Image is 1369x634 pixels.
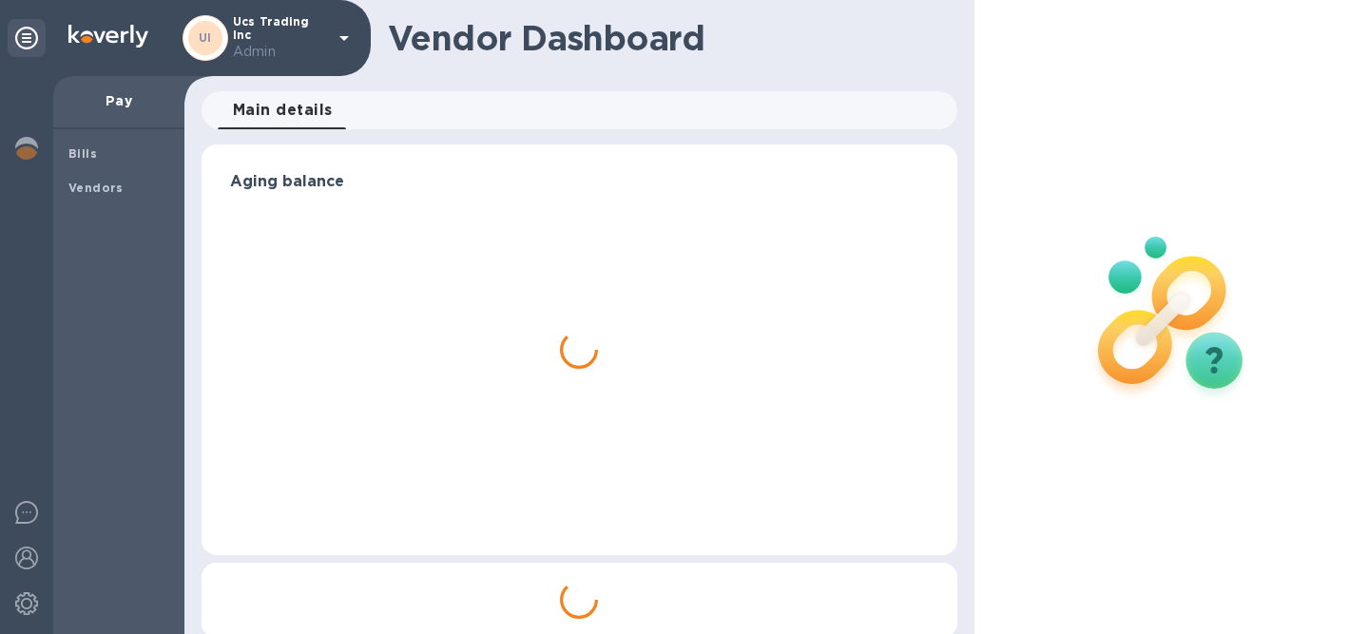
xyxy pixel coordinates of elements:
h3: Aging balance [230,173,929,191]
div: Unpin categories [8,19,46,57]
img: Logo [68,25,148,48]
span: Main details [233,97,333,124]
b: UI [199,30,212,45]
b: Vendors [68,181,124,195]
h1: Vendor Dashboard [388,18,944,58]
p: Admin [233,42,328,62]
p: Ucs Trading Inc [233,15,328,62]
b: Bills [68,146,97,161]
p: Pay [68,91,169,110]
